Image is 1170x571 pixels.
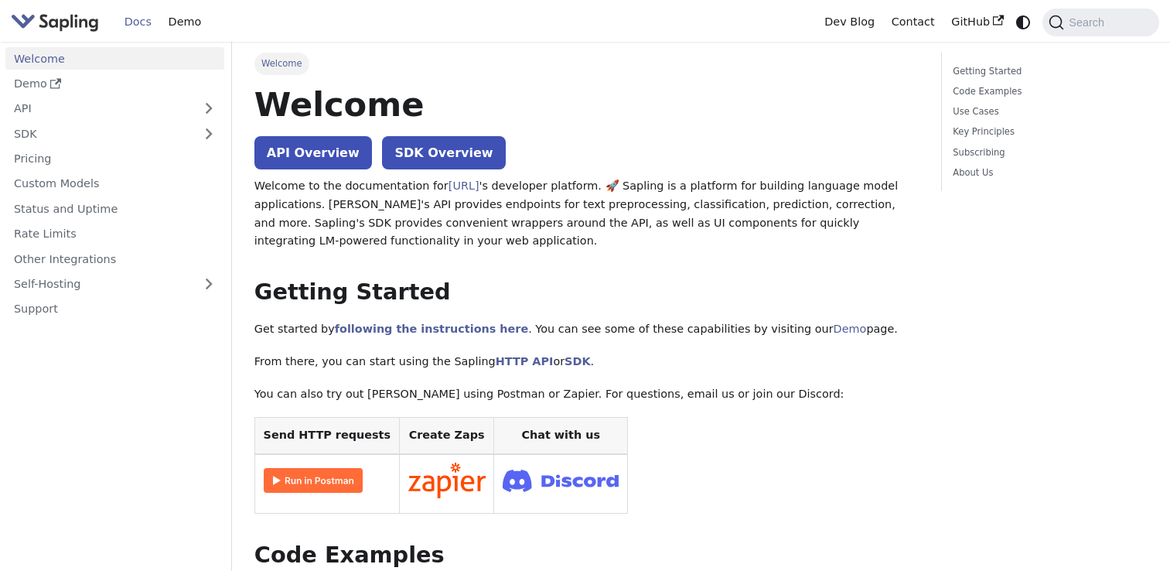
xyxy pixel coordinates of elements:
a: Use Cases [953,104,1142,119]
a: About Us [953,166,1142,180]
img: Connect in Zapier [408,463,486,498]
img: Sapling.ai [11,11,99,33]
th: Send HTTP requests [254,418,399,454]
p: From there, you can start using the Sapling or . [254,353,919,371]
button: Switch between dark and light mode (currently system mode) [1012,11,1035,33]
p: You can also try out [PERSON_NAME] using Postman or Zapier. For questions, email us or join our D... [254,385,919,404]
a: Support [5,298,224,320]
h2: Getting Started [254,279,919,306]
p: Get started by . You can see some of these capabilities by visiting our page. [254,320,919,339]
a: Contact [883,10,943,34]
a: HTTP API [496,355,554,368]
img: Join Discord [503,465,619,497]
a: Demo [5,73,224,95]
a: Status and Uptime [5,197,224,220]
a: GitHub [943,10,1011,34]
a: [URL] [449,180,479,192]
a: SDK [5,122,193,145]
a: Sapling.aiSapling.ai [11,11,104,33]
a: Welcome [5,47,224,70]
a: Key Principles [953,125,1142,139]
a: Self-Hosting [5,273,224,296]
button: Search (Command+K) [1042,9,1158,36]
h2: Code Examples [254,542,919,569]
a: Rate Limits [5,223,224,245]
a: following the instructions here [335,323,528,335]
a: SDK Overview [382,136,505,169]
th: Create Zaps [399,418,494,454]
a: Docs [116,10,160,34]
button: Expand sidebar category 'API' [193,97,224,120]
a: Getting Started [953,64,1142,79]
a: API Overview [254,136,372,169]
a: Demo [834,323,867,335]
a: Custom Models [5,173,224,195]
th: Chat with us [494,418,628,454]
a: Code Examples [953,84,1142,99]
span: Welcome [254,53,309,74]
h1: Welcome [254,84,919,125]
a: SDK [565,355,590,368]
nav: Breadcrumbs [254,53,919,74]
a: Demo [160,10,210,34]
a: API [5,97,193,120]
span: Search [1064,16,1114,29]
a: Pricing [5,148,224,170]
a: Subscribing [953,145,1142,160]
img: Run in Postman [264,468,363,493]
button: Expand sidebar category 'SDK' [193,122,224,145]
a: Dev Blog [816,10,882,34]
p: Welcome to the documentation for 's developer platform. 🚀 Sapling is a platform for building lang... [254,177,919,251]
a: Other Integrations [5,248,224,270]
